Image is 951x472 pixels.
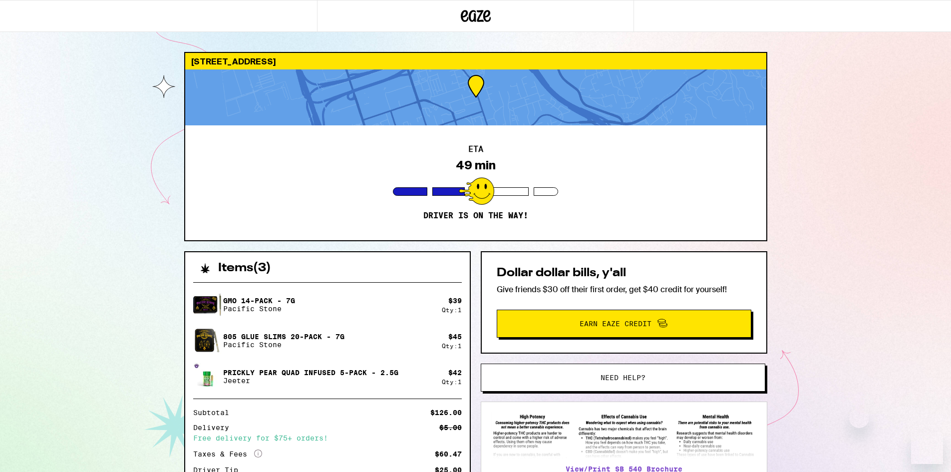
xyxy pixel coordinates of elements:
div: $5.00 [439,424,462,431]
div: $ 42 [448,369,462,377]
p: Jeeter [223,377,398,385]
p: Pacific Stone [223,305,295,313]
span: Earn Eaze Credit [580,320,651,327]
div: Subtotal [193,409,236,416]
div: Qty: 1 [442,343,462,349]
iframe: Close message [849,408,869,428]
div: Free delivery for $75+ orders! [193,435,462,442]
div: $60.47 [435,451,462,458]
div: Taxes & Fees [193,450,262,459]
h2: Dollar dollar bills, y'all [497,267,751,279]
div: $ 45 [448,333,462,341]
div: Qty: 1 [442,379,462,385]
img: Prickly Pear Quad Infused 5-Pack - 2.5g [193,363,221,391]
iframe: Button to launch messaging window [911,432,943,464]
img: GMO 14-Pack - 7g [193,291,221,319]
h2: Items ( 3 ) [218,262,271,274]
div: $ 39 [448,297,462,305]
img: SB 540 Brochure preview [491,412,757,459]
p: Give friends $30 off their first order, get $40 credit for yourself! [497,284,751,295]
div: Qty: 1 [442,307,462,313]
span: Need help? [601,374,645,381]
button: Need help? [481,364,765,392]
div: Delivery [193,424,236,431]
div: $126.00 [430,409,462,416]
p: Pacific Stone [223,341,344,349]
h2: ETA [468,145,483,153]
p: 805 Glue Slims 20-Pack - 7g [223,333,344,341]
div: [STREET_ADDRESS] [185,53,766,69]
p: Driver is on the way! [423,211,528,221]
img: 805 Glue Slims 20-Pack - 7g [193,327,221,355]
p: Prickly Pear Quad Infused 5-Pack - 2.5g [223,369,398,377]
button: Earn Eaze Credit [497,310,751,338]
p: GMO 14-Pack - 7g [223,297,295,305]
div: 49 min [456,158,496,172]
